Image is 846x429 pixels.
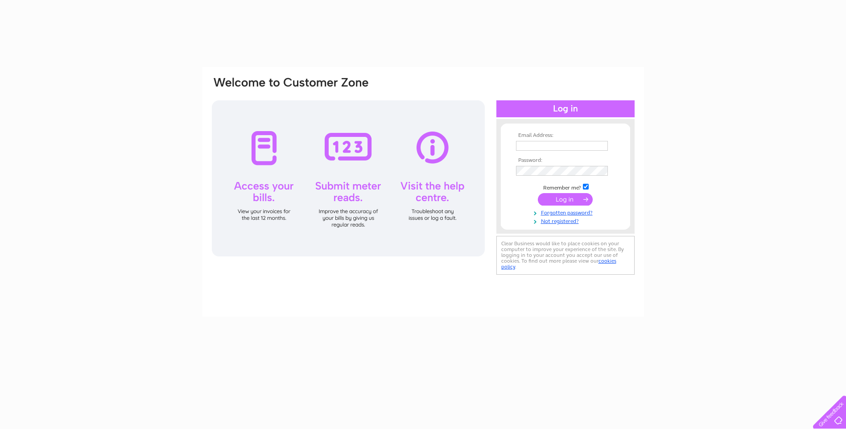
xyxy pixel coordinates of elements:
[501,258,616,270] a: cookies policy
[496,236,635,275] div: Clear Business would like to place cookies on your computer to improve your experience of the sit...
[514,157,617,164] th: Password:
[538,193,593,206] input: Submit
[516,208,617,216] a: Forgotten password?
[514,132,617,139] th: Email Address:
[516,216,617,225] a: Not registered?
[514,182,617,191] td: Remember me?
